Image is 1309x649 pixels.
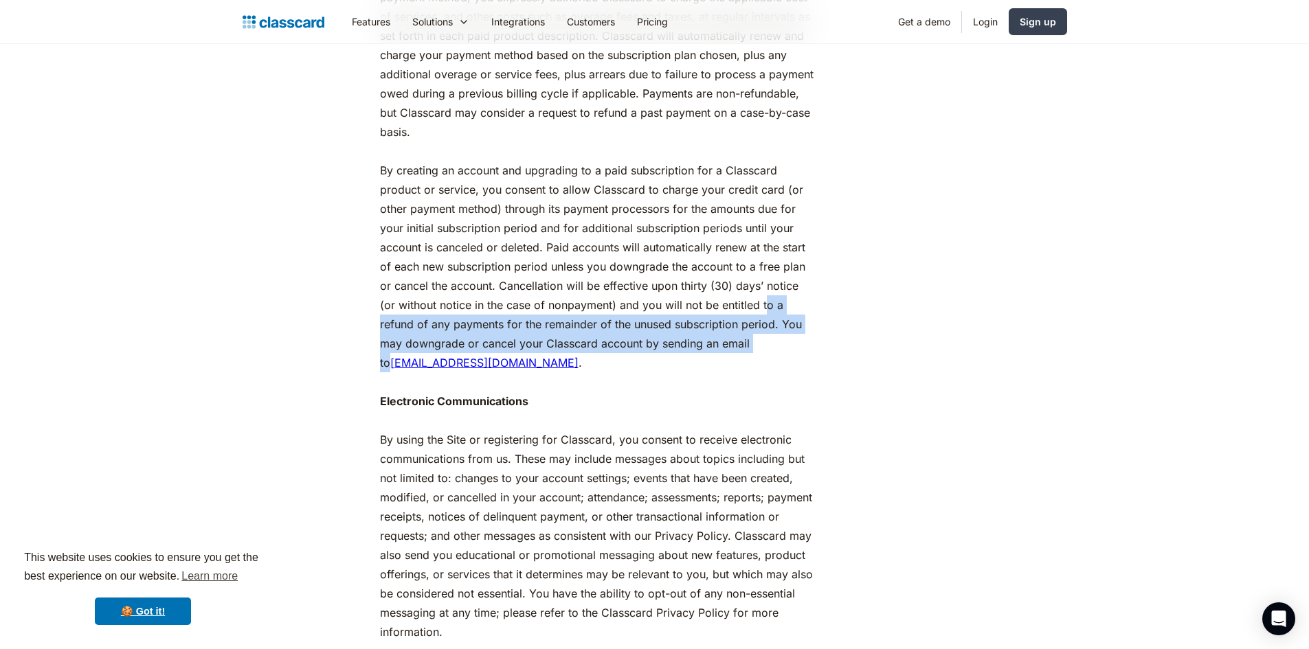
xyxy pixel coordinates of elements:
[962,6,1009,37] a: Login
[1020,14,1056,29] div: Sign up
[480,6,556,37] a: Integrations
[401,6,480,37] div: Solutions
[95,597,191,625] a: dismiss cookie message
[556,6,626,37] a: Customers
[887,6,961,37] a: Get a demo
[1262,602,1295,635] div: Open Intercom Messenger
[412,14,453,29] div: Solutions
[179,566,240,587] a: learn more about cookies
[380,394,528,408] strong: Electronic Communications
[1009,8,1067,35] a: Sign up
[243,12,324,32] a: home
[626,6,679,37] a: Pricing
[11,536,275,638] div: cookieconsent
[390,356,579,369] a: [EMAIL_ADDRESS][DOMAIN_NAME]
[24,549,262,587] span: This website uses cookies to ensure you get the best experience on our website.
[341,6,401,37] a: Features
